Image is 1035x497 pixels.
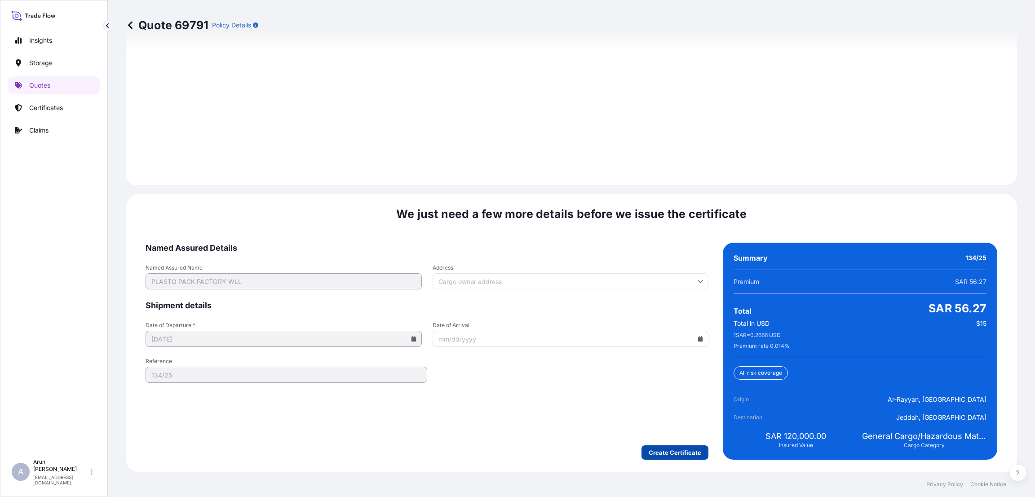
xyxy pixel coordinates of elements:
[896,413,986,422] span: Jeddah, [GEOGRAPHIC_DATA]
[734,253,768,262] span: Summary
[734,395,784,404] span: Origin
[641,445,708,460] button: Create Certificate
[18,467,23,476] span: A
[433,331,709,347] input: mm/dd/yyyy
[29,58,53,67] p: Storage
[8,121,100,139] a: Claims
[433,273,709,289] input: Cargo owner address
[146,322,422,329] span: Date of Departure
[146,331,422,347] input: mm/dd/yyyy
[904,442,945,449] span: Cargo Category
[734,413,784,422] span: Destination
[862,431,986,442] span: General Cargo/Hazardous Material
[396,207,747,221] span: We just need a few more details before we issue the certificate
[8,76,100,94] a: Quotes
[955,277,986,286] span: SAR 56.27
[734,306,751,315] span: Total
[29,103,63,112] p: Certificates
[33,475,89,485] p: [EMAIL_ADDRESS][DOMAIN_NAME]
[433,322,709,329] span: Date of Arrival
[146,367,427,383] input: Your internal reference
[146,243,708,253] span: Named Assured Details
[8,31,100,49] a: Insights
[779,442,813,449] span: Insured Value
[29,36,52,45] p: Insights
[8,99,100,117] a: Certificates
[765,431,826,442] span: SAR 120,000.00
[212,21,251,30] p: Policy Details
[929,301,986,315] span: SAR 56.27
[146,264,422,271] span: Named Assured Name
[965,253,986,262] span: 134/25
[433,264,709,271] span: Address
[649,448,701,457] p: Create Certificate
[926,481,963,488] a: Privacy Policy
[976,319,986,328] span: $15
[29,126,49,135] p: Claims
[29,81,50,90] p: Quotes
[888,395,986,404] span: Ar-Rayyan, [GEOGRAPHIC_DATA]
[146,300,708,311] span: Shipment details
[734,366,788,380] div: All risk coverage
[734,319,770,328] span: Total in USD
[970,481,1006,488] a: Cookie Notice
[8,54,100,72] a: Storage
[33,458,89,473] p: Arun [PERSON_NAME]
[734,342,790,350] span: Premium rate 0.014 %
[146,358,427,365] span: Reference
[126,18,208,32] p: Quote 69791
[734,277,759,286] span: Premium
[734,332,781,339] span: 1 SAR = 0.2666 USD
